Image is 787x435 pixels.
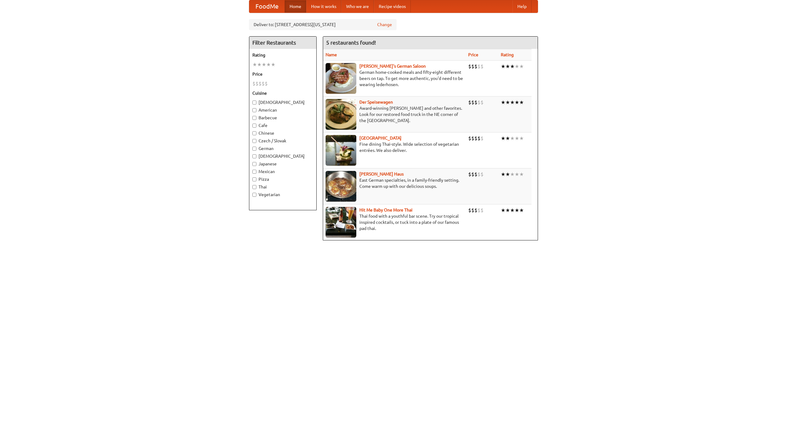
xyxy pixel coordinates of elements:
li: ★ [501,171,505,178]
li: ★ [515,207,519,214]
h5: Cuisine [252,90,313,96]
li: ★ [515,63,519,70]
a: Der Speisewagen [359,100,393,105]
label: Barbecue [252,115,313,121]
input: [DEMOGRAPHIC_DATA] [252,154,256,158]
li: ★ [501,207,505,214]
input: Thai [252,185,256,189]
label: Vegetarian [252,192,313,198]
label: Czech / Slovak [252,138,313,144]
li: $ [468,63,471,70]
li: $ [262,80,265,87]
li: ★ [515,171,519,178]
input: Mexican [252,170,256,174]
h5: Price [252,71,313,77]
a: [GEOGRAPHIC_DATA] [359,136,401,140]
li: $ [474,135,477,142]
label: Chinese [252,130,313,136]
li: $ [474,171,477,178]
li: $ [474,63,477,70]
li: $ [481,207,484,214]
li: ★ [510,99,515,106]
li: $ [471,207,474,214]
p: Award-winning [PERSON_NAME] and other favorites. Look for our restored food truck in the NE corne... [326,105,463,124]
img: esthers.jpg [326,63,356,94]
li: ★ [510,63,515,70]
a: Price [468,52,478,57]
li: $ [265,80,268,87]
li: $ [471,135,474,142]
li: $ [255,80,259,87]
li: ★ [515,99,519,106]
li: ★ [519,171,524,178]
li: $ [471,63,474,70]
li: ★ [519,99,524,106]
li: ★ [510,171,515,178]
p: Thai food with a youthful bar scene. Try our tropical inspired cocktails, or tuck into a plate of... [326,213,463,231]
label: Japanese [252,161,313,167]
li: ★ [266,61,271,68]
a: Help [512,0,532,13]
li: $ [477,171,481,178]
li: $ [468,135,471,142]
li: ★ [501,63,505,70]
li: ★ [501,99,505,106]
li: ★ [519,207,524,214]
li: ★ [505,99,510,106]
input: Czech / Slovak [252,139,256,143]
p: German home-cooked meals and fifty-eight different beers on tap. To get more authentic, you'd nee... [326,69,463,88]
li: ★ [519,63,524,70]
input: Cafe [252,124,256,128]
li: ★ [252,61,257,68]
li: $ [477,63,481,70]
a: Name [326,52,337,57]
li: ★ [505,63,510,70]
a: [PERSON_NAME] Haus [359,172,404,176]
h5: Rating [252,52,313,58]
li: $ [481,171,484,178]
label: [DEMOGRAPHIC_DATA] [252,99,313,105]
input: [DEMOGRAPHIC_DATA] [252,101,256,105]
li: ★ [510,207,515,214]
li: ★ [271,61,275,68]
li: ★ [262,61,266,68]
li: $ [471,171,474,178]
li: $ [477,99,481,106]
img: speisewagen.jpg [326,99,356,130]
li: ★ [510,135,515,142]
a: Change [377,22,392,28]
li: $ [471,99,474,106]
input: Chinese [252,131,256,135]
a: Who we are [341,0,374,13]
label: [DEMOGRAPHIC_DATA] [252,153,313,159]
div: Deliver to: [STREET_ADDRESS][US_STATE] [249,19,397,30]
li: ★ [519,135,524,142]
li: ★ [257,61,262,68]
li: $ [468,171,471,178]
input: Barbecue [252,116,256,120]
ng-pluralize: 5 restaurants found! [326,40,376,45]
b: [PERSON_NAME]'s German Saloon [359,64,426,69]
li: $ [481,63,484,70]
li: ★ [515,135,519,142]
a: FoodMe [249,0,285,13]
li: ★ [501,135,505,142]
h4: Filter Restaurants [249,37,316,49]
input: Pizza [252,177,256,181]
input: American [252,108,256,112]
li: ★ [505,171,510,178]
li: $ [481,99,484,106]
label: German [252,145,313,152]
li: ★ [505,207,510,214]
li: $ [252,80,255,87]
img: satay.jpg [326,135,356,166]
label: Thai [252,184,313,190]
label: Cafe [252,122,313,129]
input: German [252,147,256,151]
li: $ [481,135,484,142]
li: $ [474,207,477,214]
a: Hit Me Baby One More Thai [359,208,413,212]
li: $ [474,99,477,106]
